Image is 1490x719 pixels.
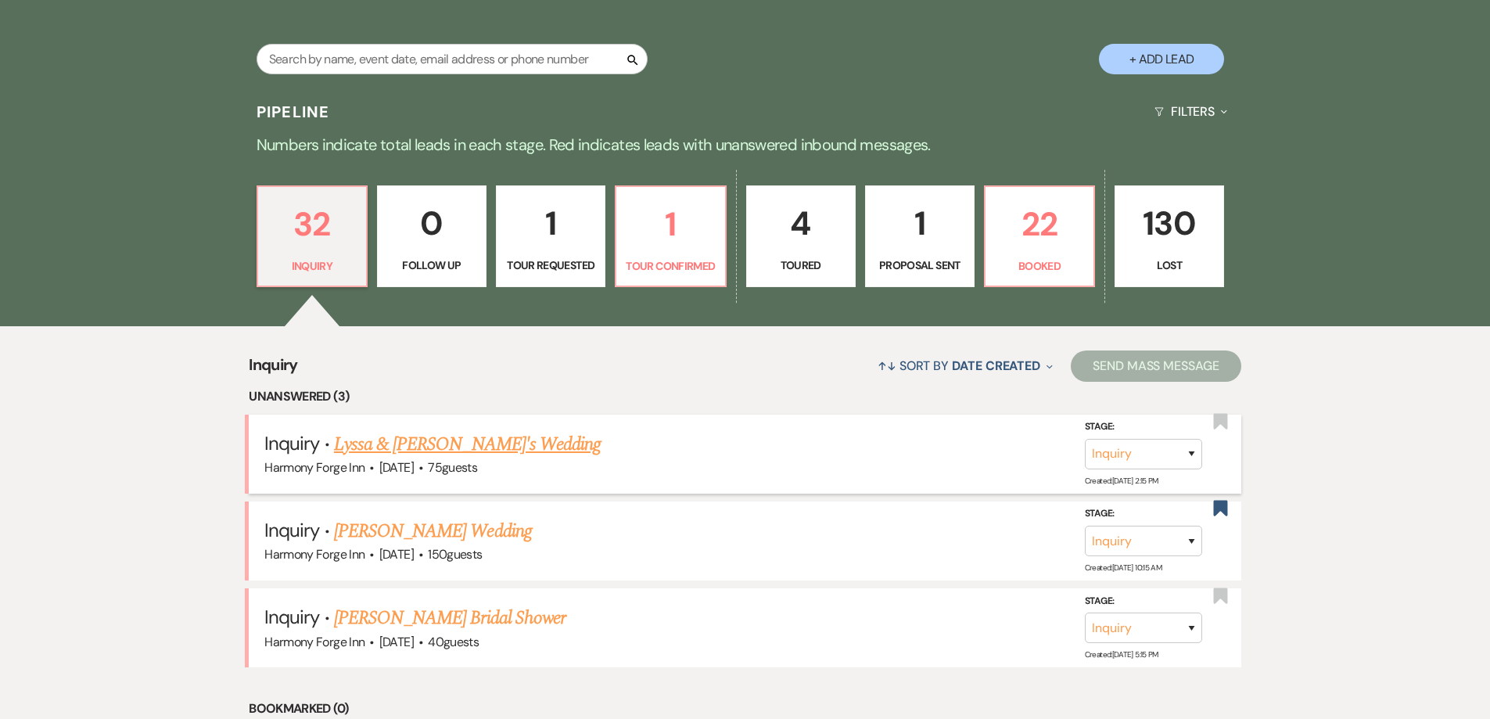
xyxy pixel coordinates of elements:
[1085,419,1202,436] label: Stage:
[1085,505,1202,523] label: Stage:
[182,132,1309,157] p: Numbers indicate total leads in each stage. Red indicates leads with unanswered inbound messages.
[626,198,715,250] p: 1
[756,257,846,274] p: Toured
[249,386,1241,407] li: Unanswered (3)
[875,257,964,274] p: Proposal Sent
[1099,44,1224,74] button: + Add Lead
[878,358,896,374] span: ↑↓
[257,185,368,287] a: 32Inquiry
[952,358,1040,374] span: Date Created
[1085,476,1158,486] span: Created: [DATE] 2:15 PM
[1148,91,1233,132] button: Filters
[1125,197,1214,250] p: 130
[249,699,1241,719] li: Bookmarked (0)
[428,634,479,650] span: 40 guests
[379,634,414,650] span: [DATE]
[267,257,357,275] p: Inquiry
[871,345,1059,386] button: Sort By Date Created
[615,185,726,287] a: 1Tour Confirmed
[496,185,605,287] a: 1Tour Requested
[257,44,648,74] input: Search by name, event date, email address or phone number
[428,459,477,476] span: 75 guests
[377,185,486,287] a: 0Follow Up
[506,197,595,250] p: 1
[264,518,319,542] span: Inquiry
[428,546,482,563] span: 150 guests
[1085,593,1202,610] label: Stage:
[264,459,364,476] span: Harmony Forge Inn
[257,101,330,123] h3: Pipeline
[387,197,476,250] p: 0
[379,459,414,476] span: [DATE]
[334,430,601,458] a: Lyssa & [PERSON_NAME]'s Wedding
[626,257,715,275] p: Tour Confirmed
[984,185,1095,287] a: 22Booked
[379,546,414,563] span: [DATE]
[387,257,476,274] p: Follow Up
[1125,257,1214,274] p: Lost
[1071,351,1241,382] button: Send Mass Message
[264,605,319,629] span: Inquiry
[264,634,364,650] span: Harmony Forge Inn
[264,431,319,455] span: Inquiry
[264,546,364,563] span: Harmony Forge Inn
[756,197,846,250] p: 4
[334,604,565,632] a: [PERSON_NAME] Bridal Shower
[875,197,964,250] p: 1
[334,517,532,545] a: [PERSON_NAME] Wedding
[995,257,1084,275] p: Booked
[746,185,856,287] a: 4Toured
[865,185,975,287] a: 1Proposal Sent
[506,257,595,274] p: Tour Requested
[995,198,1084,250] p: 22
[1085,649,1158,660] span: Created: [DATE] 5:15 PM
[249,353,298,386] span: Inquiry
[1115,185,1224,287] a: 130Lost
[267,198,357,250] p: 32
[1085,563,1161,573] span: Created: [DATE] 10:15 AM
